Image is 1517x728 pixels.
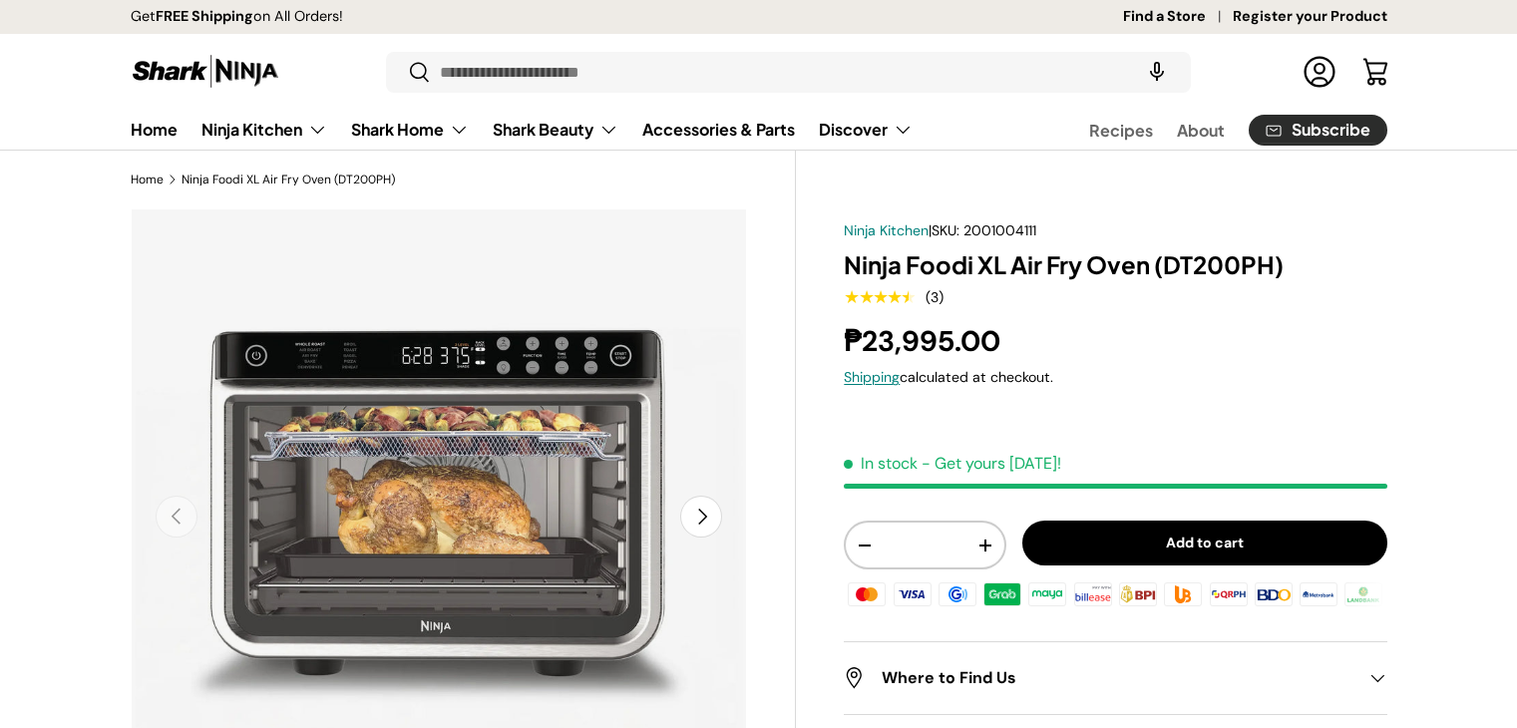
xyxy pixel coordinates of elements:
[1125,50,1189,94] speech-search-button: Search by voice
[844,642,1386,714] summary: Where to Find Us
[1249,115,1387,146] a: Subscribe
[844,367,1386,388] div: calculated at checkout.
[493,110,618,150] a: Shark Beauty
[926,290,944,305] div: (3)
[844,249,1386,280] h1: Ninja Foodi XL Air Fry Oven (DT200PH)
[339,110,481,150] summary: Shark Home
[131,171,797,188] nav: Breadcrumbs
[844,453,918,474] span: In stock
[1123,6,1233,28] a: Find a Store
[1297,579,1340,609] img: metrobank
[1341,579,1385,609] img: landbank
[131,110,913,150] nav: Primary
[844,322,1005,360] strong: ₱23,995.00
[929,221,1036,239] span: |
[1025,579,1069,609] img: maya
[1233,6,1387,28] a: Register your Product
[156,7,253,25] strong: FREE Shipping
[1177,111,1225,150] a: About
[819,110,913,150] a: Discover
[1071,579,1115,609] img: billease
[642,110,795,149] a: Accessories & Parts
[890,579,934,609] img: visa
[844,221,929,239] a: Ninja Kitchen
[1292,122,1370,138] span: Subscribe
[481,110,630,150] summary: Shark Beauty
[1161,579,1205,609] img: ubp
[351,110,469,150] a: Shark Home
[1116,579,1160,609] img: bpi
[932,221,959,239] span: SKU:
[1252,579,1296,609] img: bdo
[1022,521,1387,565] button: Add to cart
[131,6,343,28] p: Get on All Orders!
[980,579,1024,609] img: grabpay
[844,368,900,386] a: Shipping
[201,110,327,150] a: Ninja Kitchen
[182,174,395,185] a: Ninja Foodi XL Air Fry Oven (DT200PH)
[190,110,339,150] summary: Ninja Kitchen
[963,221,1036,239] span: 2001004111
[131,174,164,185] a: Home
[131,52,280,91] img: Shark Ninja Philippines
[845,579,889,609] img: master
[936,579,979,609] img: gcash
[922,453,1061,474] p: - Get yours [DATE]!
[844,287,915,307] span: ★★★★★
[131,110,178,149] a: Home
[1089,111,1153,150] a: Recipes
[1041,110,1387,150] nav: Secondary
[1206,579,1250,609] img: qrph
[807,110,925,150] summary: Discover
[844,288,915,306] div: 4.33 out of 5.0 stars
[844,666,1354,690] h2: Where to Find Us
